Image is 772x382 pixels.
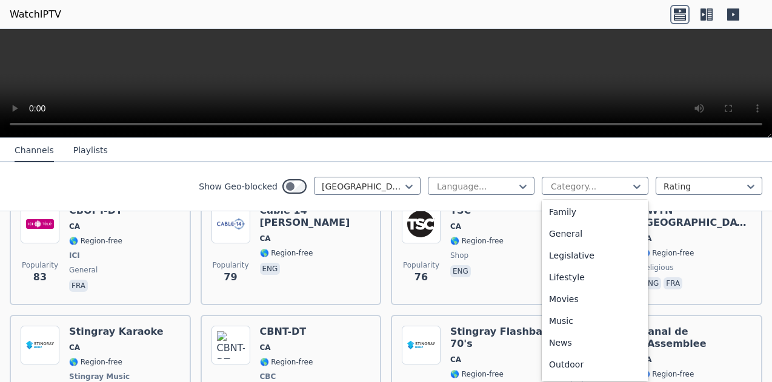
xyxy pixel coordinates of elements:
h6: Cable 14 [PERSON_NAME] [260,205,371,229]
span: 79 [224,270,237,285]
div: Outdoor [542,354,648,375]
img: CBOFT-DT [21,205,59,243]
h6: Canal de l'Assemblee [641,326,752,350]
img: Stingray Flashback 70's [402,326,441,364]
img: Stingray Karaoke [21,326,59,364]
p: eng [450,265,471,277]
p: fra [664,277,682,289]
div: News [542,332,648,354]
button: Playlists [73,139,108,162]
span: CA [450,355,461,364]
span: 🌎 Region-free [450,236,504,246]
label: Show Geo-blocked [199,180,278,193]
span: shop [450,251,468,260]
span: 🌎 Region-free [260,357,313,367]
img: Cable 14 Hamilton [211,205,250,243]
span: Popularity [22,260,58,270]
div: Family [542,201,648,223]
a: WatchIPTV [10,7,61,22]
span: Stingray Music [69,372,130,381]
span: 🌎 Region-free [450,369,504,379]
span: CA [69,343,80,352]
div: General [542,223,648,245]
span: 83 [33,270,47,285]
span: 🌎 Region-free [69,357,122,367]
div: Movies [542,288,648,310]
span: CA [450,222,461,231]
span: Popularity [212,260,248,270]
h6: Stingray Flashback 70's [450,326,561,350]
span: ICI [69,251,80,260]
img: CBNT-DT [211,326,250,364]
span: CA [260,343,271,352]
div: Lifestyle [542,266,648,288]
div: Music [542,310,648,332]
span: 76 [414,270,428,285]
span: 🌎 Region-free [260,248,313,258]
span: Popularity [403,260,439,270]
p: eng [260,263,281,275]
button: Channels [15,139,54,162]
span: CA [69,222,80,231]
h6: CBNT-DT [260,326,313,338]
div: Legislative [542,245,648,266]
h6: EWTN [GEOGRAPHIC_DATA] [641,205,752,229]
span: CA [260,234,271,243]
span: 🌎 Region-free [641,369,694,379]
span: 🌎 Region-free [69,236,122,246]
img: TSC [402,205,441,243]
p: fra [69,280,88,292]
h6: Stingray Karaoke [69,326,164,338]
span: 🌎 Region-free [641,248,694,258]
p: eng [641,277,662,289]
span: general [69,265,98,275]
span: religious [641,263,674,272]
span: CBC [260,372,276,381]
